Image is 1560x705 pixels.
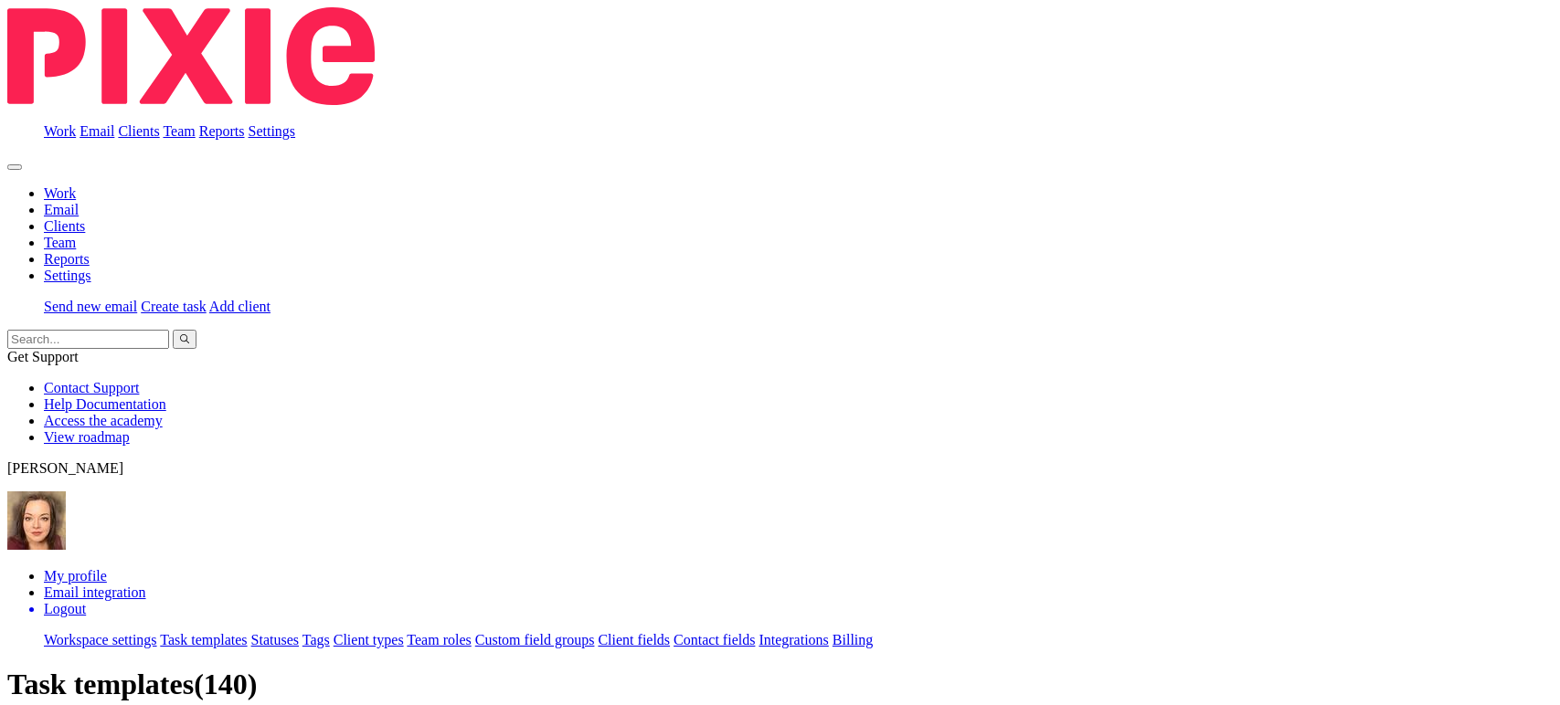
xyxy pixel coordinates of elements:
p: [PERSON_NAME] [7,460,1553,477]
a: Tags [302,632,330,647]
a: Contact fields [674,632,755,647]
img: avatar-thumb.jpg [7,491,66,550]
a: Email integration [44,584,146,600]
a: Work [44,185,76,201]
span: Logout [44,601,86,616]
a: Client fields [598,632,670,647]
a: Team [163,123,195,139]
input: Search [7,330,169,349]
span: Get Support [7,349,79,364]
a: Workspace settings [44,632,157,647]
a: Client types [334,632,404,647]
a: Clients [118,123,159,139]
a: Email [80,123,114,139]
a: Add client [209,299,271,314]
a: Statuses [251,632,299,647]
a: Send new email [44,299,137,314]
a: Integrations [759,632,828,647]
a: My profile [44,568,107,584]
a: Settings [249,123,296,139]
a: Email [44,202,79,217]
a: Contact Support [44,380,139,395]
a: Reports [44,251,90,267]
a: Reports [199,123,245,139]
span: (140) [194,668,257,700]
a: Team [44,235,76,250]
a: Settings [44,268,91,283]
a: Access the academy [44,413,163,428]
a: Clients [44,218,85,234]
a: Create task [141,299,207,314]
a: Custom field groups [475,632,595,647]
a: Work [44,123,76,139]
a: View roadmap [44,429,130,445]
img: Pixie [7,7,375,105]
a: Task templates [160,632,247,647]
button: Search [173,330,196,349]
a: Logout [44,601,1553,617]
a: Help Documentation [44,396,166,412]
h1: Task templates [7,668,1553,701]
a: Team roles [407,632,471,647]
a: Billing [833,632,873,647]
